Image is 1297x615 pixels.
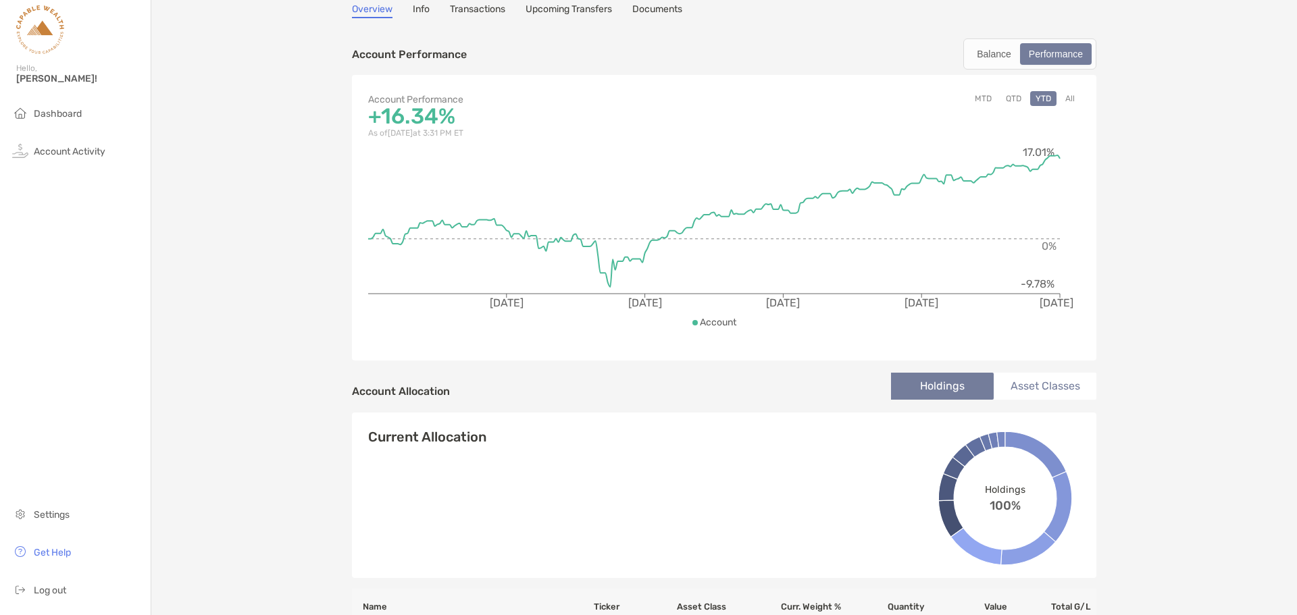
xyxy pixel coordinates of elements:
[368,125,724,142] p: As of [DATE] at 3:31 PM ET
[1030,91,1057,106] button: YTD
[1040,296,1073,309] tspan: [DATE]
[34,547,71,558] span: Get Help
[368,108,724,125] p: +16.34%
[413,3,430,18] a: Info
[1000,91,1027,106] button: QTD
[700,314,736,331] p: Account
[766,296,800,309] tspan: [DATE]
[16,5,64,54] img: Zoe Logo
[34,585,66,596] span: Log out
[1021,277,1054,290] tspan: -9.78%
[628,296,662,309] tspan: [DATE]
[12,543,28,560] img: get-help icon
[1042,240,1057,252] tspan: 0%
[16,73,143,84] span: [PERSON_NAME]!
[34,146,105,157] span: Account Activity
[352,385,450,398] h4: Account Allocation
[12,581,28,597] img: logout icon
[34,509,70,520] span: Settings
[905,296,938,309] tspan: [DATE]
[352,3,392,18] a: Overview
[963,38,1096,70] div: segmented control
[985,483,1025,495] span: Holdings
[368,91,724,108] p: Account Performance
[969,45,1019,63] div: Balance
[994,373,1096,400] li: Asset Classes
[1023,146,1054,159] tspan: 17.01%
[632,3,682,18] a: Documents
[34,108,82,119] span: Dashboard
[1060,91,1080,106] button: All
[891,373,994,400] li: Holdings
[969,91,997,106] button: MTD
[490,296,524,309] tspan: [DATE]
[352,46,467,63] p: Account Performance
[990,495,1021,512] span: 100%
[368,429,486,445] h4: Current Allocation
[1021,45,1090,63] div: Performance
[526,3,612,18] a: Upcoming Transfers
[12,142,28,159] img: activity icon
[12,105,28,121] img: household icon
[12,506,28,522] img: settings icon
[450,3,505,18] a: Transactions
